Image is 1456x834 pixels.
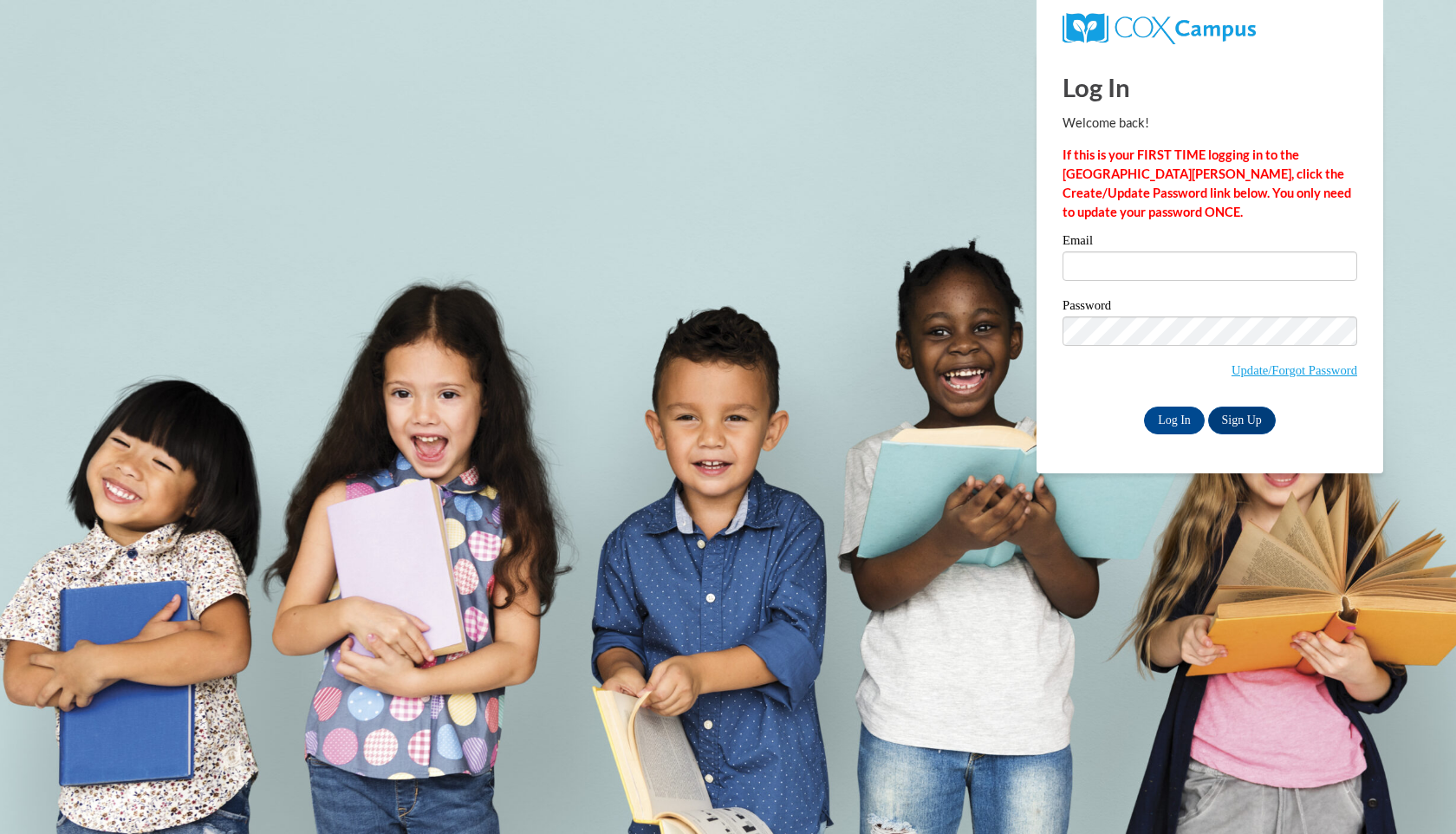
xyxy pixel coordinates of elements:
[1208,407,1276,434] a: Sign Up
[1063,20,1256,35] a: COX Campus
[1063,234,1357,251] label: Email
[1144,407,1205,434] input: Log In
[1063,69,1357,105] h1: Log In
[1063,114,1357,133] p: Welcome back!
[1232,363,1357,377] a: Update/Forgot Password
[1063,299,1357,316] label: Password
[1063,147,1351,219] strong: If this is your FIRST TIME logging in to the [GEOGRAPHIC_DATA][PERSON_NAME], click the Create/Upd...
[1063,13,1256,44] img: COX Campus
